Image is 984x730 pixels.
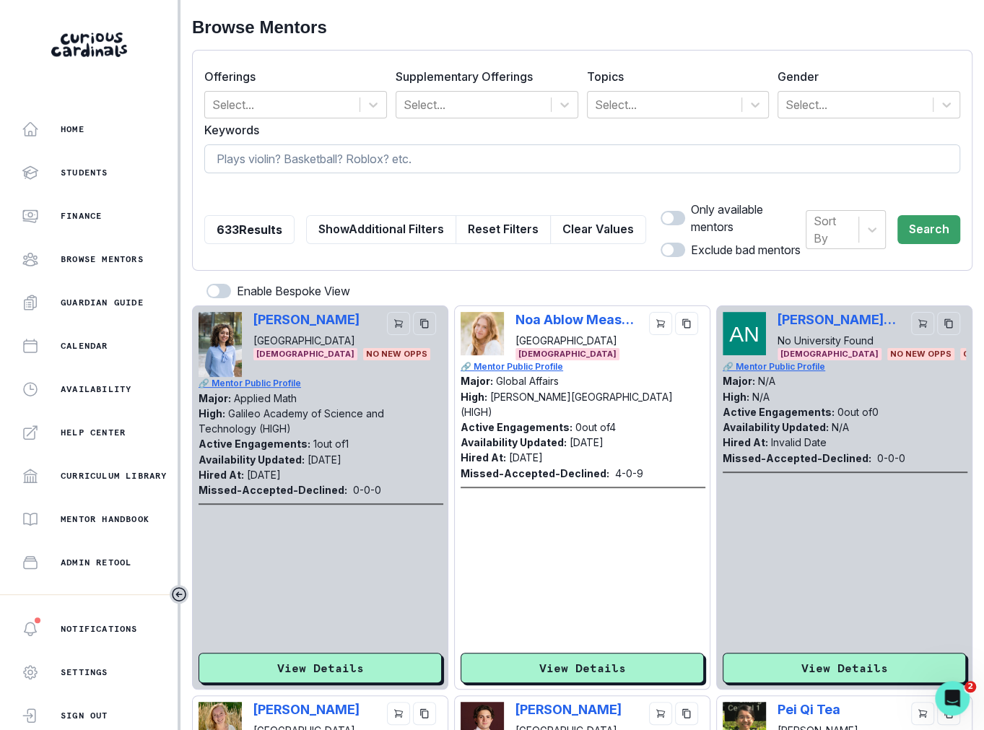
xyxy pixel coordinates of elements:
[615,466,643,481] p: 4 - 0 - 9
[461,436,567,448] p: Availability Updated:
[61,623,138,635] p: Notifications
[192,17,972,38] h2: Browse Mentors
[61,427,126,438] p: Help Center
[723,391,749,403] p: High:
[170,585,188,604] button: Toggle sidebar
[837,406,879,418] p: 0 out of 0
[778,348,881,360] span: [DEMOGRAPHIC_DATA]
[199,377,443,390] a: 🔗 Mentor Public Profile
[199,392,231,404] p: Major:
[61,340,108,352] p: Calendar
[675,312,698,335] button: copy
[61,557,131,568] p: Admin Retool
[61,210,102,222] p: Finance
[723,406,835,418] p: Active Engagements:
[675,702,698,725] button: copy
[199,453,305,466] p: Availability Updated:
[723,436,768,448] p: Hired At:
[937,312,960,335] button: copy
[234,392,297,404] p: Applied Math
[877,451,905,466] p: 0 - 0 - 0
[199,312,242,377] img: Picture of Victoria Duran-Valero
[217,221,282,238] p: 633 Results
[353,482,381,497] p: 0 - 0 - 0
[515,702,622,717] p: [PERSON_NAME]
[61,666,108,678] p: Settings
[461,466,609,481] p: Missed-Accepted-Declined:
[253,702,360,717] p: [PERSON_NAME]
[363,348,430,360] span: No New Opps
[61,470,167,482] p: Curriculum Library
[199,482,347,497] p: Missed-Accepted-Declined:
[911,312,934,335] button: cart
[509,451,543,464] p: [DATE]
[778,312,897,327] p: [PERSON_NAME] [PERSON_NAME]
[413,312,436,335] button: copy
[461,391,673,418] p: [PERSON_NAME][GEOGRAPHIC_DATA] (HIGH)
[237,282,350,300] p: Enable Bespoke View
[199,469,244,481] p: Hired At:
[461,312,504,355] img: Picture of Noa Ablow Measelle
[587,68,761,85] label: Topics
[61,297,144,308] p: Guardian Guide
[691,241,801,258] p: Exclude bad mentors
[723,312,766,355] img: Picture of Alexandra Garrison Neville
[575,421,616,433] p: 0 out of 4
[61,513,149,525] p: Mentor Handbook
[51,32,127,57] img: Curious Cardinals Logo
[911,702,934,725] button: cart
[461,375,493,387] p: Major:
[723,451,871,466] p: Missed-Accepted-Declined:
[461,391,487,403] p: High:
[814,212,851,247] div: Sort By
[515,312,635,327] p: Noa Ablow Measelle
[253,333,360,348] p: [GEOGRAPHIC_DATA]
[253,348,357,360] span: [DEMOGRAPHIC_DATA]
[570,436,604,448] p: [DATE]
[253,312,360,327] p: [PERSON_NAME]
[61,167,108,178] p: Students
[461,360,705,373] a: 🔗 Mentor Public Profile
[515,348,619,360] span: [DEMOGRAPHIC_DATA]
[649,702,672,725] button: cart
[887,348,954,360] span: No New Opps
[935,681,970,716] iframe: Intercom live chat
[778,68,952,85] label: Gender
[396,68,570,85] label: Supplementary Offerings
[691,201,806,235] p: Only available mentors
[456,215,551,244] button: Reset Filters
[61,123,84,135] p: Home
[387,702,410,725] button: cart
[199,438,310,450] p: Active Engagements:
[199,407,384,435] p: Galileo Academy of Science and Technology (HIGH)
[306,215,456,244] button: ShowAdditional Filters
[61,253,144,265] p: Browse Mentors
[778,702,897,717] p: Pei Qi Tea
[461,451,506,464] p: Hired At:
[61,710,108,721] p: Sign Out
[897,215,960,244] button: Search
[832,421,849,433] p: N/A
[313,438,349,450] p: 1 out of 1
[413,702,436,725] button: copy
[199,407,225,420] p: High:
[965,681,976,692] span: 2
[515,333,635,348] p: [GEOGRAPHIC_DATA]
[758,375,775,387] p: N/A
[778,333,897,348] p: No University Found
[649,312,672,335] button: cart
[61,383,131,395] p: Availability
[752,391,770,403] p: N/A
[199,653,442,683] button: View Details
[204,68,378,85] label: Offerings
[496,375,559,387] p: Global Affairs
[308,453,341,466] p: [DATE]
[461,653,704,683] button: View Details
[461,421,572,433] p: Active Engagements:
[723,360,967,373] p: 🔗 Mentor Public Profile
[723,375,755,387] p: Major:
[387,312,410,335] button: cart
[550,215,646,244] button: Clear Values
